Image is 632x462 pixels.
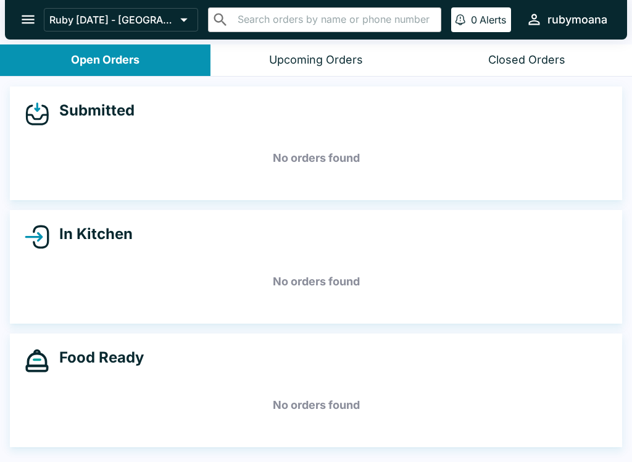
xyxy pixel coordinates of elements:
input: Search orders by name or phone number [234,11,436,28]
h5: No orders found [25,259,607,304]
p: Alerts [480,14,506,26]
h4: Food Ready [49,348,144,367]
div: Closed Orders [488,53,565,67]
p: 0 [471,14,477,26]
button: open drawer [12,4,44,35]
h5: No orders found [25,136,607,180]
button: Ruby [DATE] - [GEOGRAPHIC_DATA] [44,8,198,31]
h4: Submitted [49,101,135,120]
button: rubymoana [521,6,612,33]
h4: In Kitchen [49,225,133,243]
h5: No orders found [25,383,607,427]
p: Ruby [DATE] - [GEOGRAPHIC_DATA] [49,14,175,26]
div: Upcoming Orders [269,53,363,67]
div: Open Orders [71,53,139,67]
div: rubymoana [547,12,607,27]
